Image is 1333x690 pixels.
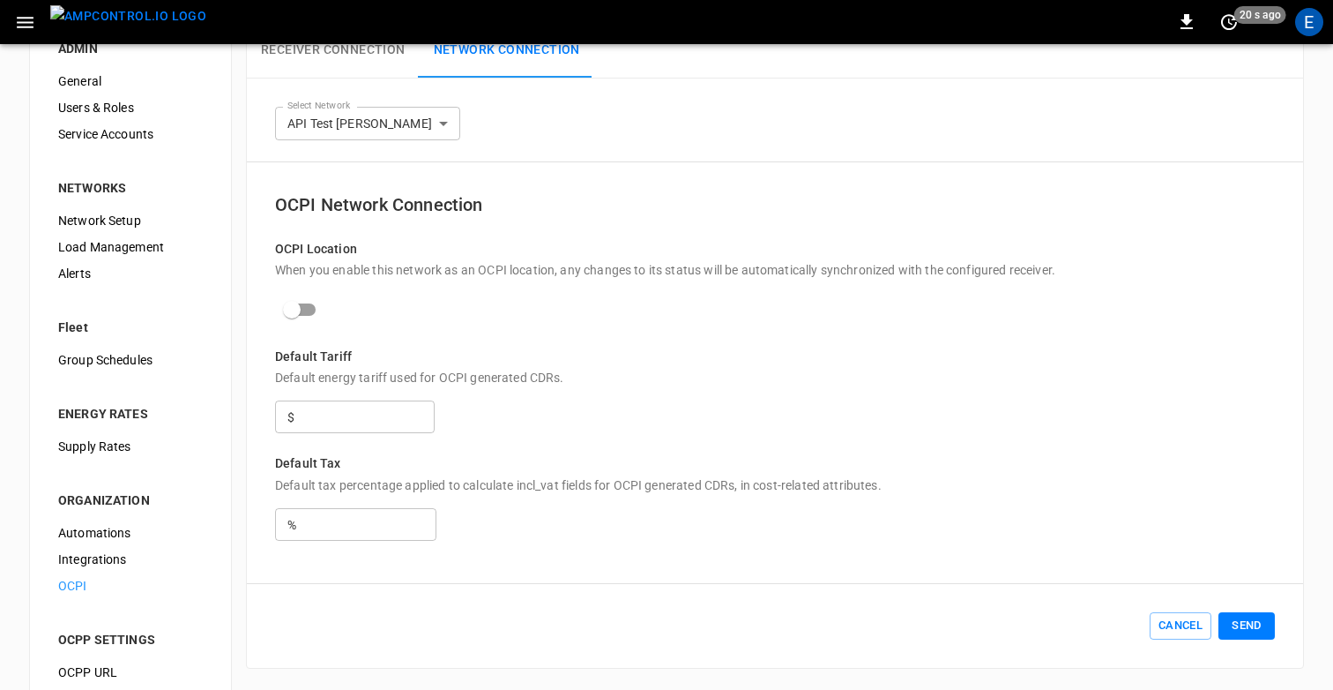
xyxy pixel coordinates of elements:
[44,234,217,260] div: Load Management
[58,238,203,257] span: Load Management
[58,551,203,569] span: Integrations
[58,40,203,57] div: ADMIN
[1295,8,1323,36] div: profile-icon
[58,577,203,596] span: OCPI
[247,22,420,79] button: Receiver Connection
[58,212,203,230] span: Network Setup
[44,546,217,573] div: Integrations
[58,631,203,649] div: OCPP SETTINGS
[275,191,1275,240] h6: OCPI Network Connection
[1215,8,1243,36] button: set refresh interval
[275,261,1275,279] p: When you enable this network as an OCPI location, any changes to its status will be automatically...
[1150,612,1211,640] button: Cancel
[58,438,203,456] span: Supply Rates
[44,207,217,234] div: Network Setup
[1234,6,1286,24] span: 20 s ago
[44,573,217,599] div: OCPI
[275,454,1275,476] p: Default Tax
[44,433,217,460] div: Supply Rates
[1218,612,1275,640] button: Send
[44,520,217,546] div: Automations
[287,516,296,534] p: %
[58,72,203,91] span: General
[420,22,594,79] button: Network Connection
[50,5,206,27] img: ampcontrol.io logo
[44,68,217,94] div: General
[44,347,217,373] div: Group Schedules
[58,319,203,336] div: Fleet
[287,409,294,426] p: $
[58,125,203,144] span: Service Accounts
[44,659,217,686] div: OCPP URL
[275,348,1275,369] p: Default Tariff
[58,524,203,543] span: Automations
[58,405,203,423] div: ENERGY RATES
[44,121,217,147] div: Service Accounts
[44,260,217,287] div: Alerts
[58,351,203,370] span: Group Schedules
[275,369,1275,386] p: Default energy tariff used for OCPI generated CDRs.
[44,94,217,121] div: Users & Roles
[58,179,203,197] div: NETWORKS
[275,476,1275,494] p: Default tax percentage applied to calculate incl_vat fields for OCPI generated CDRs, in cost-rela...
[287,99,350,113] label: Select Network
[58,99,203,117] span: Users & Roles
[58,491,203,509] div: ORGANIZATION
[275,107,460,140] div: API Test [PERSON_NAME]
[275,240,1275,261] p: OCPI Location
[58,664,203,682] span: OCPP URL
[58,265,203,283] span: Alerts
